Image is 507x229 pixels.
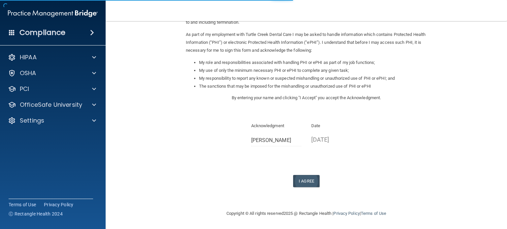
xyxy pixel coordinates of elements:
[20,101,82,109] p: OfficeSafe University
[20,69,36,77] p: OSHA
[19,28,65,37] h4: Compliance
[333,211,359,216] a: Privacy Policy
[20,53,37,61] p: HIPAA
[186,94,427,102] p: By entering your name and clicking "I Accept" you accept the Acknowledgment.
[9,201,36,208] a: Terms of Use
[311,134,362,145] p: [DATE]
[20,117,44,125] p: Settings
[9,211,63,217] span: Ⓒ Rectangle Health 2024
[311,122,362,130] p: Date
[8,53,96,61] a: HIPAA
[8,117,96,125] a: Settings
[8,7,98,20] img: PMB logo
[186,31,427,54] p: As part of my employment with Turtle Creek Dental Care I may be asked to handle information which...
[199,59,427,67] li: My role and responsibilities associated with handling PHI or ePHI as part of my job functions;
[251,122,302,130] p: Acknowledgment
[361,211,386,216] a: Terms of Use
[186,203,427,224] div: Copyright © All rights reserved 2025 @ Rectangle Health | |
[251,134,302,146] input: Full Name
[44,201,74,208] a: Privacy Policy
[293,175,320,187] button: I Agree
[20,85,29,93] p: PCI
[199,67,427,74] li: My use of only the minimum necessary PHI or ePHI to complete any given task;
[199,82,427,90] li: The sanctions that may be imposed for the mishandling or unauthorized use of PHI or ePHI
[8,85,96,93] a: PCI
[199,74,427,82] li: My responsibility to report any known or suspected mishandling or unauthorized use of PHI or ePHI...
[8,101,96,109] a: OfficeSafe University
[8,69,96,77] a: OSHA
